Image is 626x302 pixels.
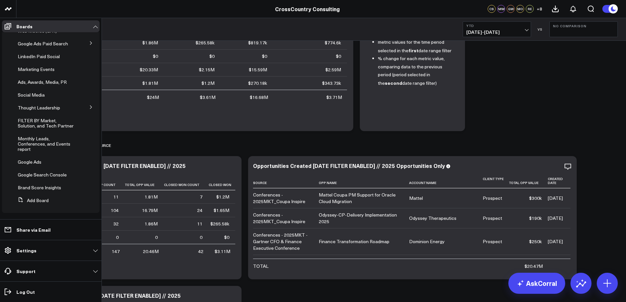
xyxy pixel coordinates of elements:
div: $16.68M [250,94,268,101]
button: +8 [535,5,543,13]
div: Prospect [483,215,502,221]
a: FILTER BY Market, Solution, and Tech Partner [18,118,74,128]
div: Events [253,258,267,265]
div: Odyssey Therapeutics [409,215,456,221]
div: Prospect [483,195,502,201]
div: $250k [529,238,542,245]
th: Closed Won Count [164,179,208,190]
p: Share via Email [16,227,51,232]
span: Ads, Awards, Media, PR [18,79,67,85]
div: $270.18k [523,258,542,265]
span: Monthly Leads, Conferences, and Events report [18,135,70,152]
div: RE [526,5,534,13]
a: AskCorral [508,273,565,294]
b: No Comparison [553,24,614,28]
div: [DATE] [548,258,563,265]
span: Marketing Events [18,66,55,72]
div: $0 [336,53,341,59]
div: $774.6k [325,39,341,46]
div: Dominion Energy [409,238,445,245]
div: $1.86M [142,39,158,46]
span: Google Ads Paid Search [18,40,68,47]
th: Account Name [409,174,483,188]
div: Conferences - 2025MKT - Gartner CFO & Finance Executive Conference [253,232,313,251]
a: Google Ads Paid Search [18,41,68,46]
div: 7 [200,194,202,200]
span: FILTER BY Market, Solution, and Tech Partner [18,117,74,129]
a: LinkedIn Paid Social [18,54,60,59]
span: Thought Leadership [18,105,60,111]
div: $1.65M [214,207,229,214]
li: % change for each metric value, comparing data to the previous period (period selected in the dat... [378,55,455,87]
a: Google Ads [18,159,41,165]
b: second [385,80,402,86]
div: [DATE] [548,238,563,245]
a: Log Out [2,286,100,298]
a: CrossCountry Consulting [275,5,340,12]
th: Created Date [548,174,570,188]
div: VS [534,27,546,31]
div: $265.58k [196,39,215,46]
div: $2.59M [325,66,341,73]
b: first [408,47,418,54]
span: Social Media [18,92,45,98]
b: YTD [466,24,527,28]
div: Conferences - 2025MKT_Coupa Inspire [253,212,313,225]
div: Conferences - 2025MKT_Coupa Inspire [253,192,313,205]
div: Odyssey-CP-Delivery Implementation 2025 [319,212,403,225]
div: $24M [147,94,159,101]
p: Boards [16,24,33,29]
div: TOTAL [253,263,268,269]
p: Support [16,268,35,274]
div: Mattel [409,195,423,201]
th: Source [253,174,319,188]
div: 25-PortCo Support-[PERSON_NAME] [319,258,398,265]
th: Opp Name [319,174,409,188]
button: YTD[DATE]-[DATE] [463,21,531,37]
div: 0 [200,234,202,241]
div: Prospect [483,258,502,265]
div: 11 [197,221,202,227]
div: 0 [155,234,158,241]
div: $2.15M [199,66,215,73]
a: Web Metrics (GA4) [18,28,57,34]
span: LinkedIn Paid Social [18,53,60,59]
div: $300k [529,195,542,201]
div: Closed Won Value by Source [DATE FILTER ENABLED] // 2025 Opportunities Only [30,162,186,175]
div: $265.58k [210,221,229,227]
a: Marketing Events [18,67,55,72]
div: CS [488,5,496,13]
div: Prospect [483,238,502,245]
div: [DATE] [548,215,563,221]
th: Closed Won [208,179,235,190]
div: $0 [209,53,215,59]
span: Google Search Console [18,172,67,178]
span: + 8 [537,7,542,11]
div: 147 [112,248,120,255]
div: MW [497,5,505,13]
span: [DATE] - [DATE] [466,30,527,35]
p: Log Out [16,289,35,294]
div: 16.79M [142,207,158,214]
div: MO [516,5,524,13]
div: $20.47M [524,263,543,269]
button: No Comparison [549,21,618,37]
div: GW [507,5,515,13]
div: $3.11M [215,248,230,255]
button: Add Board [15,195,49,206]
div: 20.46M [143,248,159,255]
a: Monthly Leads, Conferences, and Events report [18,136,74,152]
p: Settings [16,248,36,253]
div: 11 [113,194,119,200]
a: Ads, Awards, Media, PR [18,80,67,85]
div: Mattel Coupa PM Support for Oracle Cloud Migration [319,192,403,205]
th: Total Opp Value [125,179,164,190]
div: 1.81M [145,194,158,200]
div: $3.61M [200,94,216,101]
div: $1.81M [142,80,158,86]
div: [PERSON_NAME] Sciences [409,258,468,265]
div: Finance Transformation Roadmap [319,238,389,245]
div: $15.59M [249,66,267,73]
div: $343.73k [322,80,341,86]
